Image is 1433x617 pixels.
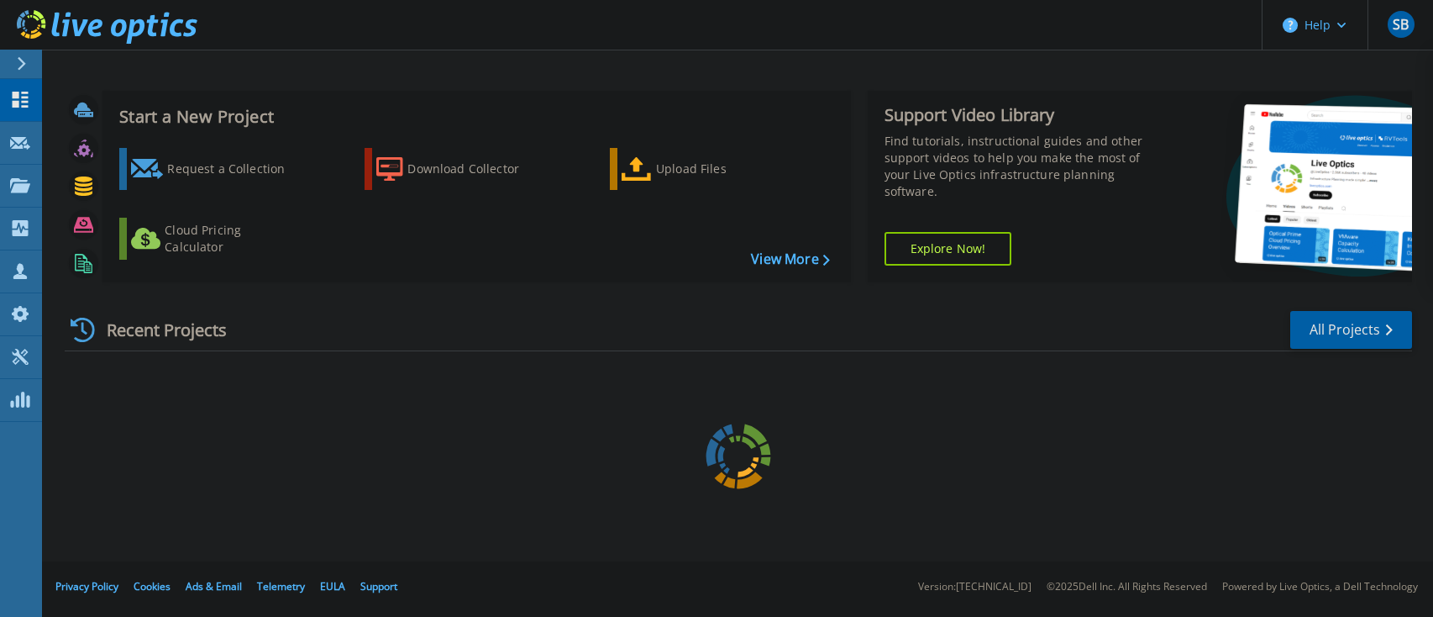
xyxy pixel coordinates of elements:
li: © 2025 Dell Inc. All Rights Reserved [1047,582,1207,593]
a: Privacy Policy [55,579,118,593]
a: View More [751,251,829,267]
div: Find tutorials, instructional guides and other support videos to help you make the most of your L... [884,133,1160,200]
a: Cloud Pricing Calculator [119,218,307,260]
div: Support Video Library [884,104,1160,126]
span: SB [1393,18,1409,31]
a: Request a Collection [119,148,307,190]
a: Telemetry [257,579,305,593]
a: Support [360,579,397,593]
a: Explore Now! [884,232,1012,266]
a: Cookies [134,579,171,593]
li: Powered by Live Optics, a Dell Technology [1222,582,1418,593]
h3: Start a New Project [119,108,829,126]
div: Recent Projects [65,309,249,351]
a: Ads & Email [186,579,242,593]
div: Cloud Pricing Calculator [165,222,299,256]
a: Upload Files [610,148,797,190]
a: Download Collector [365,148,552,190]
li: Version: [TECHNICAL_ID] [918,582,1031,593]
a: All Projects [1290,311,1412,349]
a: EULA [320,579,345,593]
div: Upload Files [656,152,790,186]
div: Request a Collection [167,152,302,186]
div: Download Collector [407,152,542,186]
